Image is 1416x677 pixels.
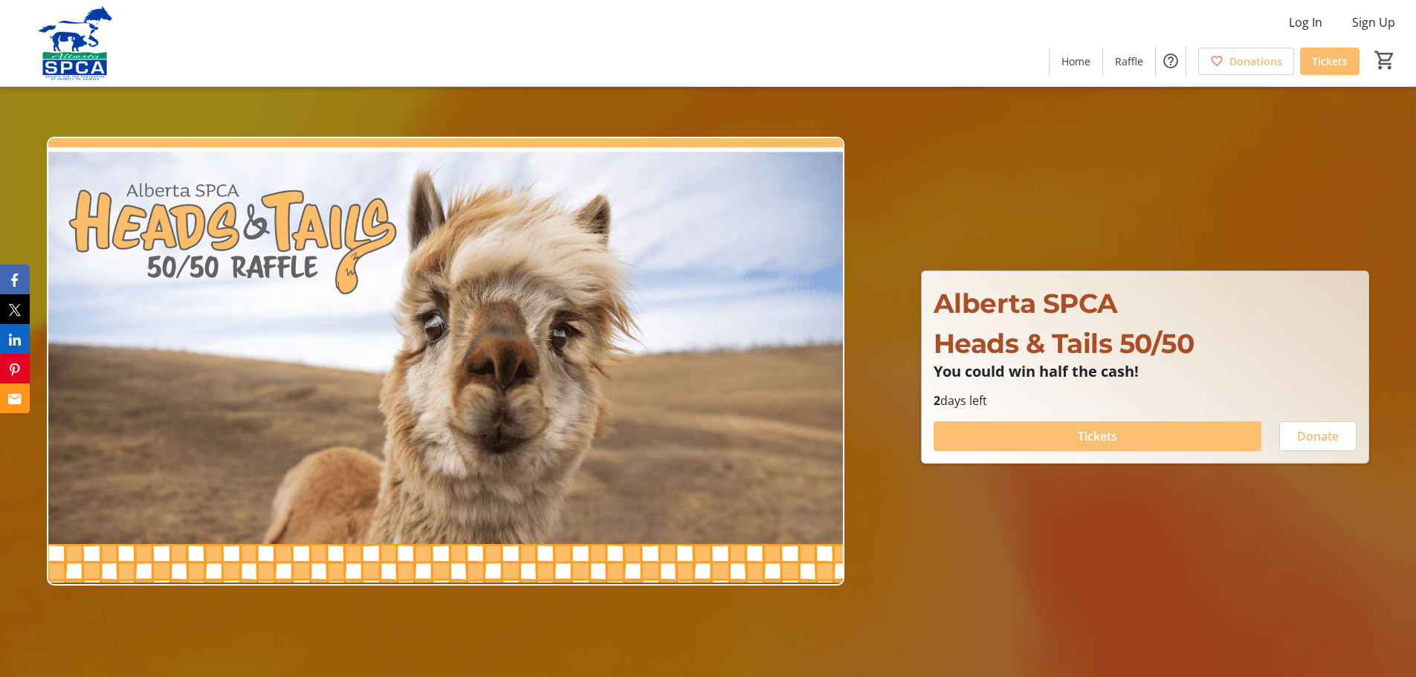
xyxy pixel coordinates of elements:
img: Alberta SPCA's Logo [9,6,141,80]
span: Heads & Tails 50/50 [934,327,1194,360]
button: Cart [1371,47,1398,74]
a: Raffle [1103,48,1155,75]
p: days left [934,392,1357,409]
span: Tickets [1312,54,1348,69]
a: Home [1050,48,1102,75]
img: Campaign CTA Media Photo [47,137,844,586]
span: 2 [934,392,940,409]
button: Sign Up [1340,10,1407,34]
span: Tickets [1078,427,1117,445]
button: Help [1156,46,1186,76]
span: Alberta SPCA [934,287,1118,320]
a: Tickets [1300,48,1360,75]
button: Log In [1277,10,1334,34]
button: Donate [1279,421,1357,451]
button: Tickets [934,421,1261,451]
span: Raffle [1115,54,1143,69]
span: Home [1061,54,1090,69]
span: Log In [1289,13,1322,31]
span: Donate [1297,427,1339,445]
span: Donations [1229,54,1282,69]
span: Sign Up [1352,13,1395,31]
a: Donations [1198,48,1294,75]
p: You could win half the cash! [934,363,1357,380]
